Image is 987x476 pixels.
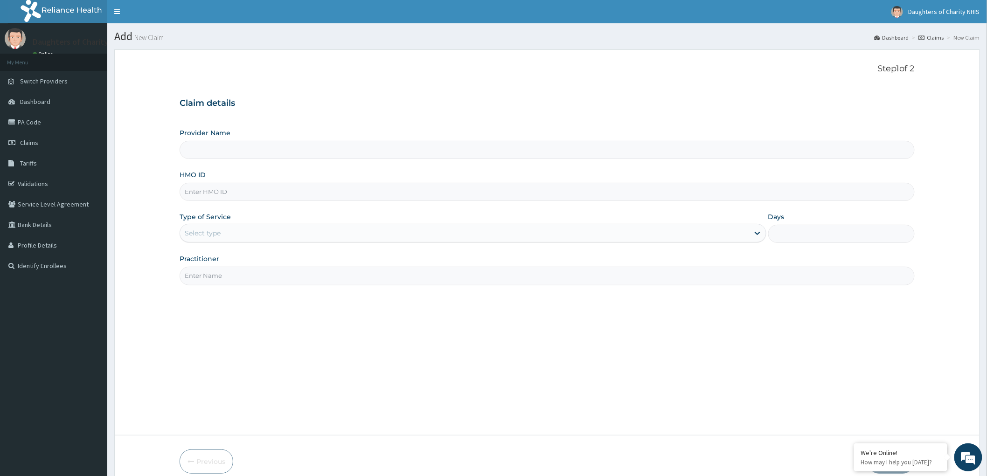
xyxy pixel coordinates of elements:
[114,30,980,42] h1: Add
[180,64,915,74] p: Step 1 of 2
[919,34,944,41] a: Claims
[20,97,50,106] span: Dashboard
[180,267,915,285] input: Enter Name
[185,228,221,238] div: Select type
[180,254,219,263] label: Practitioner
[909,7,980,16] span: Daughters of Charity NHIS
[20,77,68,85] span: Switch Providers
[180,128,230,138] label: Provider Name
[20,159,37,167] span: Tariffs
[861,458,940,466] p: How may I help you today?
[33,51,55,57] a: Online
[132,34,164,41] small: New Claim
[180,170,206,179] label: HMO ID
[180,449,233,474] button: Previous
[180,183,915,201] input: Enter HMO ID
[20,138,38,147] span: Claims
[5,28,26,49] img: User Image
[875,34,909,41] a: Dashboard
[891,6,903,18] img: User Image
[33,38,128,46] p: Daughters of Charity NHIS
[768,212,785,221] label: Days
[945,34,980,41] li: New Claim
[180,98,915,109] h3: Claim details
[180,212,231,221] label: Type of Service
[861,448,940,457] div: We're Online!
